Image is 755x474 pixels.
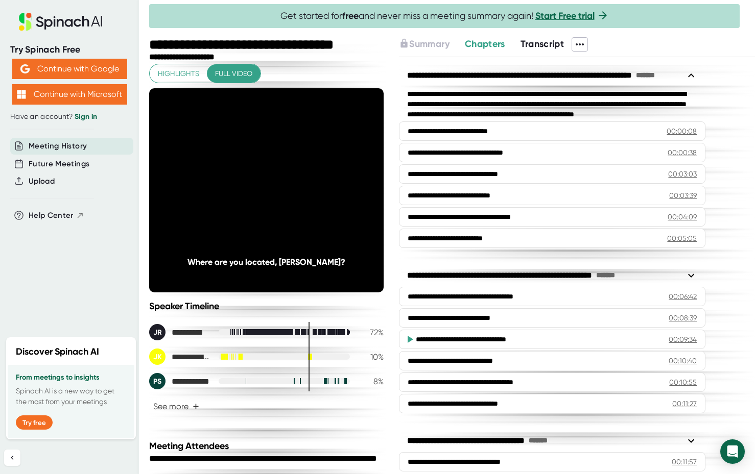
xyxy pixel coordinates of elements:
h3: From meetings to insights [16,373,126,382]
div: 00:00:38 [668,147,697,158]
span: Get started for and never miss a meeting summary again! [280,10,609,22]
button: Chapters [465,37,505,51]
button: Help Center [29,210,84,221]
span: Summary [409,38,449,49]
div: 00:11:57 [672,457,697,467]
div: 72 % [358,328,384,337]
div: 00:11:27 [672,398,697,409]
button: Highlights [150,64,207,83]
button: Continue with Google [12,59,127,79]
div: JR [149,324,166,340]
a: Sign in [75,112,97,121]
div: Meeting Attendees [149,440,386,452]
div: Where are you located, [PERSON_NAME]? [173,257,361,267]
div: Jeff Reese [149,324,210,340]
button: See more+ [149,397,203,415]
button: Future Meetings [29,158,89,170]
button: Try free [16,415,53,430]
div: Jim Karabatsos [149,348,210,365]
div: Have an account? [10,112,129,121]
p: Spinach AI is a new way to get the most from your meetings [16,386,126,407]
b: free [342,10,359,21]
span: Highlights [158,67,199,80]
div: PS [149,373,166,389]
span: + [193,403,199,411]
span: Full video [215,67,252,80]
button: Full video [207,64,261,83]
div: 10 % [358,352,384,362]
div: 00:05:05 [667,233,697,243]
span: Transcript [521,38,564,49]
div: JK [149,348,166,365]
button: Upload [29,176,55,187]
div: Peyton Smith [149,373,210,389]
a: Start Free trial [535,10,595,21]
div: 00:03:39 [669,190,697,201]
h2: Discover Spinach AI [16,345,99,359]
div: 00:10:40 [669,356,697,366]
div: 00:09:34 [669,334,697,344]
div: Speaker Timeline [149,301,384,312]
div: 8 % [358,377,384,386]
span: Chapters [465,38,505,49]
button: Meeting History [29,140,87,152]
button: Transcript [521,37,564,51]
span: Help Center [29,210,74,221]
div: Try Spinach Free [10,44,129,56]
div: 00:00:08 [667,126,697,136]
div: Upgrade to access [399,37,464,52]
div: 00:06:42 [669,291,697,302]
div: 00:10:55 [669,377,697,387]
button: Continue with Microsoft [12,84,127,105]
img: Aehbyd4JwY73AAAAAElFTkSuQmCC [20,64,30,73]
button: Summary [399,37,449,51]
div: 00:08:39 [669,313,697,323]
div: 00:03:03 [668,169,697,179]
div: Open Intercom Messenger [720,439,745,464]
div: 00:04:09 [668,212,697,222]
